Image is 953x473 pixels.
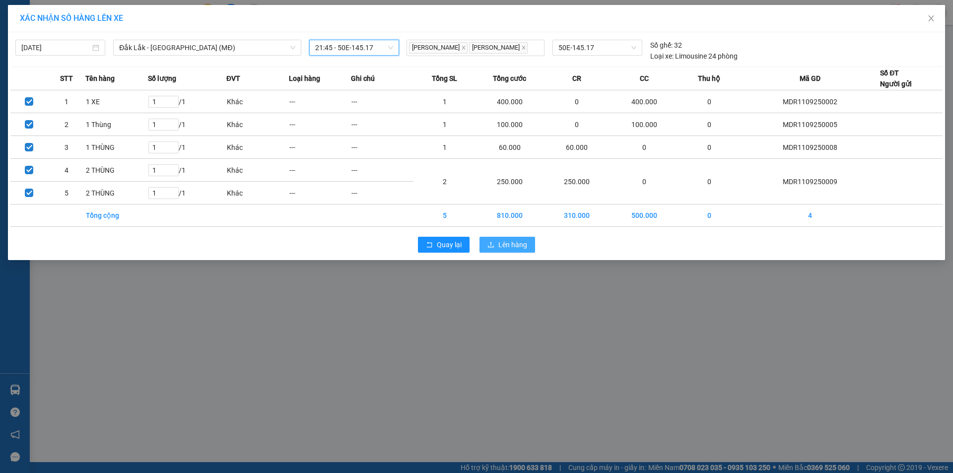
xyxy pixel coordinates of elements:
span: Loại hàng [289,73,320,84]
div: 0947264041 [95,32,175,46]
td: 2 THÙNG [85,182,148,204]
td: 4 [48,159,85,182]
td: 1 THÙNG [85,136,148,159]
span: Lên hàng [498,239,527,250]
td: 0 [678,113,741,136]
td: 5 [48,182,85,204]
div: Số ĐT Người gửi [880,68,912,89]
span: XÁC NHẬN SỐ HÀNG LÊN XE [20,13,123,23]
td: 1 [413,90,476,113]
span: Tổng SL [432,73,457,84]
span: Quay lại [437,239,462,250]
td: --- [351,90,413,113]
td: 100.000 [476,113,544,136]
td: 1 [413,113,476,136]
span: close [521,45,526,50]
td: MDR1109250008 [741,136,881,159]
td: --- [289,113,351,136]
span: Số lượng [148,73,176,84]
td: / 1 [148,159,226,182]
td: 1 [48,90,85,113]
td: 250.000 [476,159,544,204]
span: Nhận: [95,9,119,20]
td: 5 [413,204,476,227]
div: Limousine 24 phòng [650,51,738,62]
td: --- [351,182,413,204]
td: 100.000 [611,113,678,136]
td: Khác [226,113,289,136]
td: --- [351,159,413,182]
div: BX Miền Đông [95,8,175,32]
td: --- [289,136,351,159]
td: 310.000 [543,204,611,227]
td: Tổng cộng [85,204,148,227]
td: 400.000 [611,90,678,113]
span: 21:45 - 50E-145.17 [315,40,393,55]
div: 32 [650,40,682,51]
td: --- [351,113,413,136]
td: 1 XE [85,90,148,113]
span: CC [640,73,649,84]
span: Gửi: [8,9,24,20]
td: 2 [48,113,85,136]
td: 500.000 [611,204,678,227]
td: 0 [678,90,741,113]
td: 0 [678,136,741,159]
td: 60.000 [543,136,611,159]
span: ĐVT [226,73,240,84]
button: Close [917,5,945,33]
span: 50E-145.17 [558,40,636,55]
span: Đắk Lắk - Sài Gòn (MĐ) [119,40,295,55]
span: CR : [7,70,23,81]
td: 2 THÙNG [85,159,148,182]
td: 0 [543,90,611,113]
span: [PERSON_NAME] [469,42,528,54]
td: 4 [741,204,881,227]
span: upload [487,241,494,249]
td: 0 [543,113,611,136]
span: Tổng cước [493,73,526,84]
span: down [290,45,296,51]
td: / 1 [148,136,226,159]
div: 250.000 [7,69,89,81]
span: Tên hàng [85,73,115,84]
td: 400.000 [476,90,544,113]
td: --- [289,182,351,204]
td: 250.000 [543,159,611,204]
span: STT [60,73,73,84]
td: 0 [611,136,678,159]
span: GÒ ĐẬU [109,46,164,64]
td: 1 Thùng [85,113,148,136]
td: MDR1109250009 [741,159,881,204]
td: / 1 [148,113,226,136]
td: 810.000 [476,204,544,227]
span: DĐ: [95,52,109,62]
span: Mã GD [800,73,820,84]
td: / 1 [148,90,226,113]
span: CR [572,73,581,84]
td: --- [289,90,351,113]
span: Số ghế: [650,40,673,51]
td: 0 [678,204,741,227]
td: MDR1109250005 [741,113,881,136]
td: Khác [226,136,289,159]
span: close [461,45,466,50]
td: --- [289,159,351,182]
button: uploadLên hàng [479,237,535,253]
td: 60.000 [476,136,544,159]
td: 3 [48,136,85,159]
td: MDR1109250002 [741,90,881,113]
button: rollbackQuay lại [418,237,470,253]
div: VP M’ĐrăK [8,8,88,20]
td: Khác [226,90,289,113]
span: Ghi chú [351,73,375,84]
td: Khác [226,159,289,182]
td: 2 [413,159,476,204]
span: Thu hộ [698,73,720,84]
span: [PERSON_NAME] [409,42,468,54]
span: close [927,14,935,22]
td: --- [351,136,413,159]
span: Loại xe: [650,51,674,62]
input: 11/09/2025 [21,42,90,53]
td: 0 [678,159,741,204]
